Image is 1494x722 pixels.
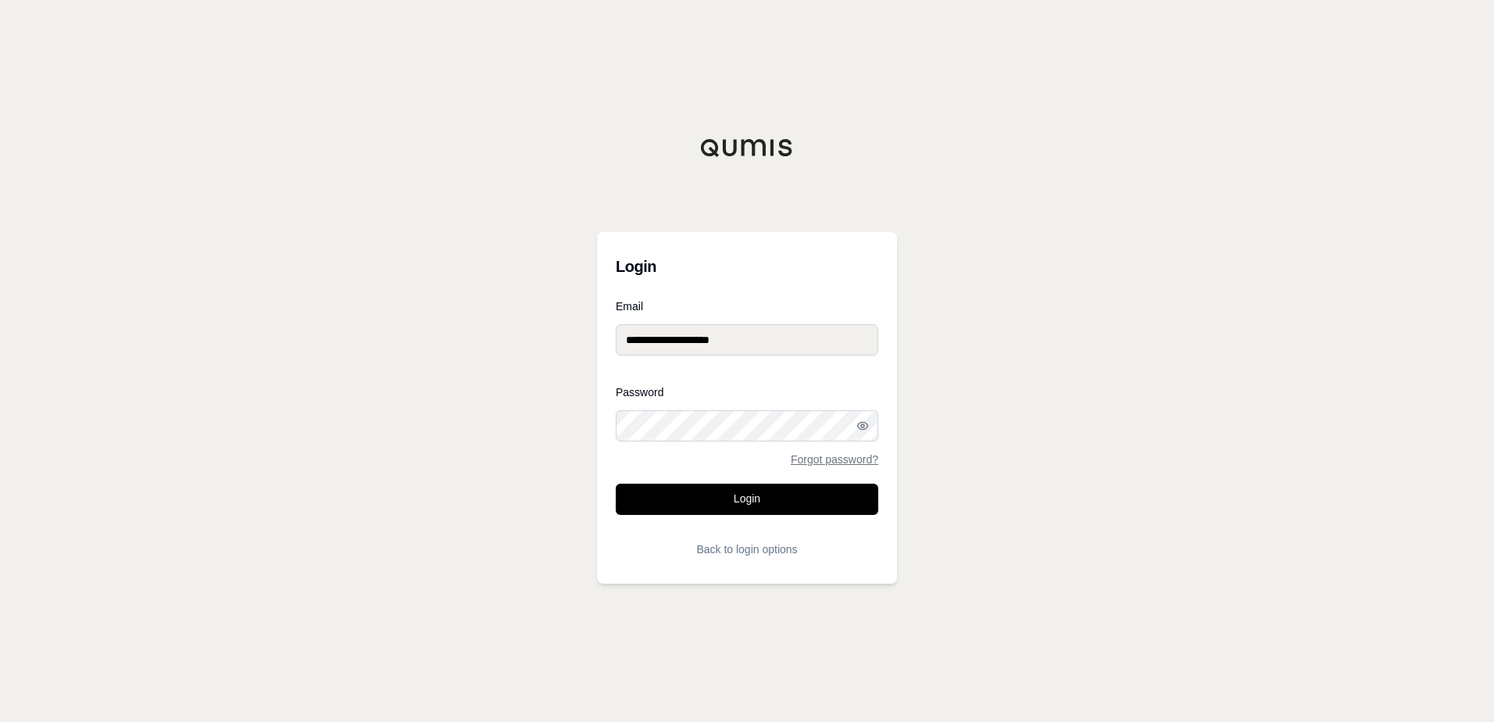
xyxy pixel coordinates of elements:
label: Email [616,301,878,312]
img: Qumis [700,138,794,157]
h3: Login [616,251,878,282]
button: Login [616,484,878,515]
a: Forgot password? [791,454,878,465]
button: Back to login options [616,534,878,565]
label: Password [616,387,878,398]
